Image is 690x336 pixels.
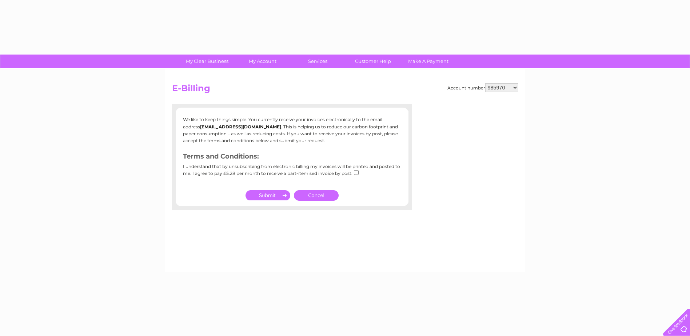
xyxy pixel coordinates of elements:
[200,124,281,129] b: [EMAIL_ADDRESS][DOMAIN_NAME]
[447,83,518,92] div: Account number
[172,83,518,97] h2: E-Billing
[288,55,348,68] a: Services
[246,190,290,200] input: Submit
[183,164,401,181] div: I understand that by unsubscribing from electronic billing my invoices will be printed and posted...
[232,55,292,68] a: My Account
[183,151,401,164] h3: Terms and Conditions:
[398,55,458,68] a: Make A Payment
[177,55,237,68] a: My Clear Business
[183,116,401,144] p: We like to keep things simple. You currently receive your invoices electronically to the email ad...
[343,55,403,68] a: Customer Help
[294,190,339,201] a: Cancel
